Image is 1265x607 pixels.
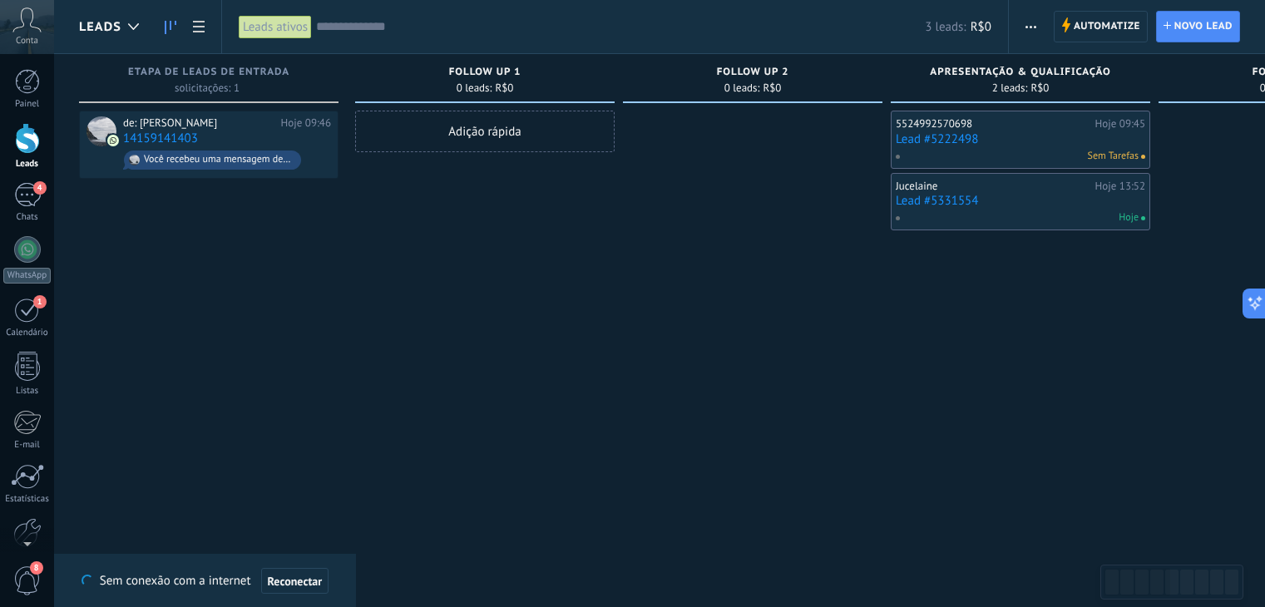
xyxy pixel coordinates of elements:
[763,83,781,93] span: R$0
[82,567,329,595] div: Sem conexão com a internet
[896,180,1091,193] div: Jucelaine
[3,99,52,110] div: Painel
[1095,117,1145,131] div: Hoje 09:45
[79,19,121,35] span: Leads
[123,131,198,146] a: 14159141403
[185,11,213,43] a: Lista
[1030,83,1049,93] span: R$0
[896,117,1091,131] div: 5524992570698
[261,568,329,595] button: Reconectar
[87,67,330,81] div: Etapa de leads de entrada
[3,212,52,223] div: Chats
[971,19,991,35] span: R$0
[717,67,789,78] span: FOLLOW UP 2
[1141,155,1145,159] span: Nenhuma tarefa atribuída
[16,36,38,47] span: Conta
[144,154,294,165] div: Você recebeu uma mensagem de mídia (ID da mensagem: DA9A3A933838980C6B. Aguarde o carregamento ou...
[896,194,1145,208] a: Lead #5331554
[1074,12,1140,42] span: Automatize
[1119,210,1139,225] span: Hoje
[457,83,492,93] span: 0 leads:
[1088,149,1139,164] span: Sem Tarefas
[268,575,323,587] span: Reconectar
[495,83,513,93] span: R$0
[1156,11,1240,42] a: Novo lead
[1141,216,1145,220] span: Tarefas para hoje atribuídas
[128,67,289,78] span: Etapa de leads de entrada
[449,67,521,78] span: FOLLOW UP 1
[33,181,47,195] span: 4
[3,386,52,397] div: Listas
[363,67,606,81] div: FOLLOW UP 1
[3,268,51,284] div: WhatsApp
[992,83,1028,93] span: 2 leads:
[896,132,1145,146] a: Lead #5222498
[631,67,874,81] div: FOLLOW UP 2
[930,67,1110,78] span: Apresentação & Qualificação
[724,83,760,93] span: 0 leads:
[30,561,43,575] span: 8
[33,295,47,308] span: 1
[3,328,52,338] div: Calendário
[281,116,331,130] div: Hoje 09:46
[3,440,52,451] div: E-mail
[1019,11,1043,42] button: Mais
[107,135,119,146] img: com.amocrm.amocrmwa.svg
[175,83,240,93] span: solicitações: 1
[156,11,185,43] a: Leads
[1095,180,1145,193] div: Hoje 13:52
[239,15,312,39] div: Leads ativos
[123,116,275,130] div: de: [PERSON_NAME]
[899,67,1142,81] div: Apresentação & Qualificação
[925,19,966,35] span: 3 leads:
[3,494,52,505] div: Estatísticas
[355,111,615,152] div: Adição rápida
[1054,11,1148,42] a: Automatize
[3,159,52,170] div: Leads
[86,116,116,146] div: 14159141403
[1174,12,1233,42] span: Novo lead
